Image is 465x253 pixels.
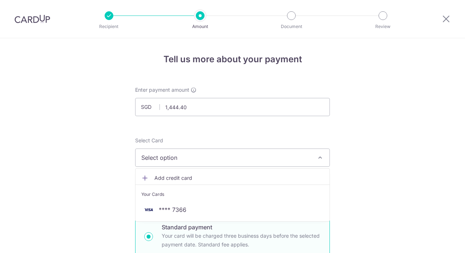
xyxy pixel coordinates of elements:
[356,23,410,30] p: Review
[141,205,156,214] img: VISA
[135,168,330,222] ul: Select option
[162,223,321,232] p: Standard payment
[135,98,330,116] input: 0.00
[418,231,458,249] iframe: Opens a widget where you can find more information
[136,171,329,185] a: Add credit card
[141,153,311,162] span: Select option
[141,191,164,198] span: Your Cards
[135,53,330,66] h4: Tell us more about your payment
[135,149,330,167] button: Select option
[135,86,189,94] span: Enter payment amount
[135,137,163,143] span: translation missing: en.payables.payment_networks.credit_card.summary.labels.select_card
[154,174,324,182] span: Add credit card
[264,23,318,30] p: Document
[162,232,321,249] p: Your card will be charged three business days before the selected payment date. Standard fee appl...
[82,23,136,30] p: Recipient
[173,23,227,30] p: Amount
[15,15,50,23] img: CardUp
[141,103,160,111] span: SGD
